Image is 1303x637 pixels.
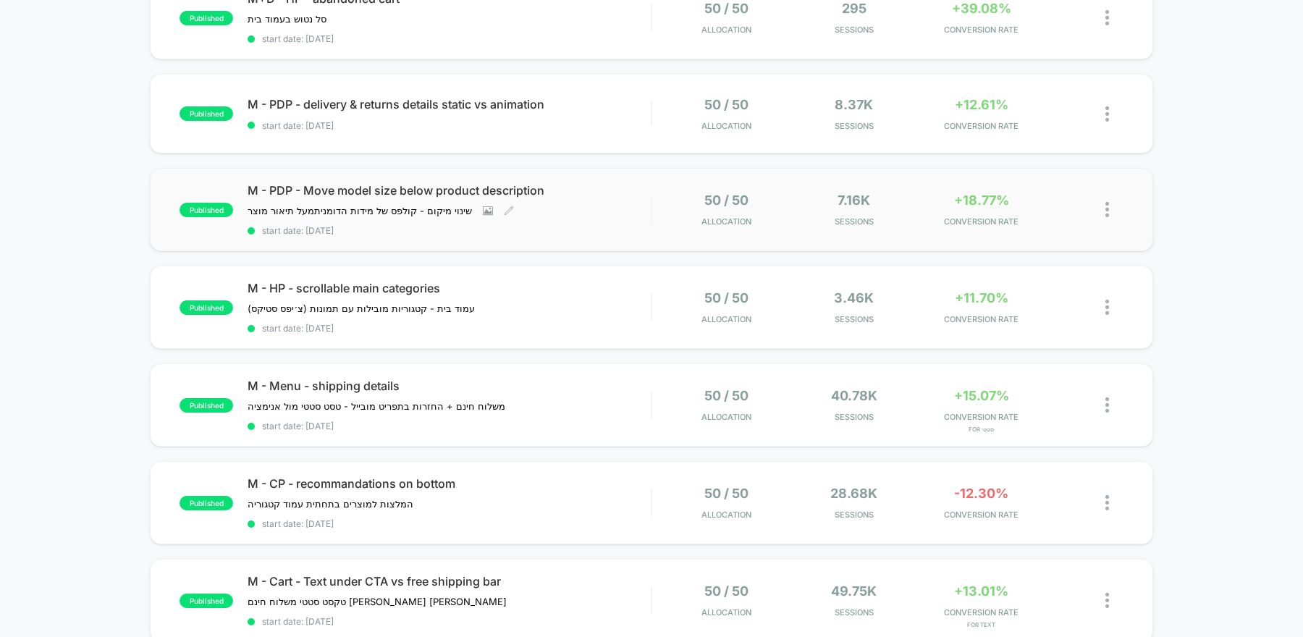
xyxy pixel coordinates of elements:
[248,303,475,314] span: עמוד בית - קטגוריות מובילות עם תמונות (צ׳יפס סטיקס)
[955,290,1008,305] span: +11.70%
[248,323,651,334] span: start date: [DATE]
[922,426,1042,433] span: for סטטי
[248,476,651,491] span: M - CP - recommandations on bottom
[954,193,1009,208] span: +18.77%
[1105,397,1109,413] img: close
[704,486,749,501] span: 50 / 50
[1105,300,1109,315] img: close
[794,121,914,131] span: Sessions
[794,216,914,227] span: Sessions
[180,300,233,315] span: published
[248,574,651,589] span: M - Cart - Text under CTA vs free shipping bar
[831,388,877,403] span: 40.78k
[248,498,416,510] span: המלצות למוצרים בתחתית עמוד קטגוריה
[922,216,1042,227] span: CONVERSION RATE
[954,583,1008,599] span: +13.01%
[704,388,749,403] span: 50 / 50
[1105,495,1109,510] img: close
[922,121,1042,131] span: CONVERSION RATE
[1105,106,1109,122] img: close
[248,225,651,236] span: start date: [DATE]
[704,583,749,599] span: 50 / 50
[954,388,1009,403] span: +15.07%
[704,1,749,16] span: 50 / 50
[180,398,233,413] span: published
[248,421,651,431] span: start date: [DATE]
[248,596,507,607] span: טקסט סטטי משלוח חינם [PERSON_NAME] [PERSON_NAME]
[922,314,1042,324] span: CONVERSION RATE
[955,97,1008,112] span: +12.61%
[701,314,751,324] span: Allocation
[704,97,749,112] span: 50 / 50
[180,11,233,25] span: published
[248,183,651,198] span: M - PDP - Move model size below product description
[954,486,1008,501] span: -12.30%
[248,379,651,393] span: M - Menu - shipping details
[1105,202,1109,217] img: close
[180,106,233,121] span: published
[842,1,866,16] span: 295
[701,25,751,35] span: Allocation
[922,621,1042,628] span: for text
[248,33,651,44] span: start date: [DATE]
[830,486,877,501] span: 28.68k
[834,290,874,305] span: 3.46k
[794,25,914,35] span: Sessions
[794,607,914,617] span: Sessions
[704,193,749,208] span: 50 / 50
[248,13,329,25] span: סל נטוש בעמוד בית
[248,120,651,131] span: start date: [DATE]
[248,281,651,295] span: M - HP - scrollable main categories
[180,496,233,510] span: published
[838,193,870,208] span: 7.16k
[248,400,505,412] span: משלוח חינם + החזרות בתפריט מובייל - טסט סטטי מול אנימציה
[704,290,749,305] span: 50 / 50
[180,594,233,608] span: published
[831,583,877,599] span: 49.75k
[922,412,1042,422] span: CONVERSION RATE
[701,607,751,617] span: Allocation
[248,518,651,529] span: start date: [DATE]
[1105,10,1109,25] img: close
[1105,593,1109,608] img: close
[922,607,1042,617] span: CONVERSION RATE
[248,616,651,627] span: start date: [DATE]
[794,412,914,422] span: Sessions
[952,1,1011,16] span: +39.08%
[701,216,751,227] span: Allocation
[248,205,472,216] span: שינוי מיקום - קולפס של מידות הדומניתמעל תיאור מוצר
[794,314,914,324] span: Sessions
[794,510,914,520] span: Sessions
[701,412,751,422] span: Allocation
[922,25,1042,35] span: CONVERSION RATE
[701,121,751,131] span: Allocation
[180,203,233,217] span: published
[922,510,1042,520] span: CONVERSION RATE
[835,97,873,112] span: 8.37k
[701,510,751,520] span: Allocation
[248,97,651,111] span: M - PDP - delivery & returns details static vs animation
